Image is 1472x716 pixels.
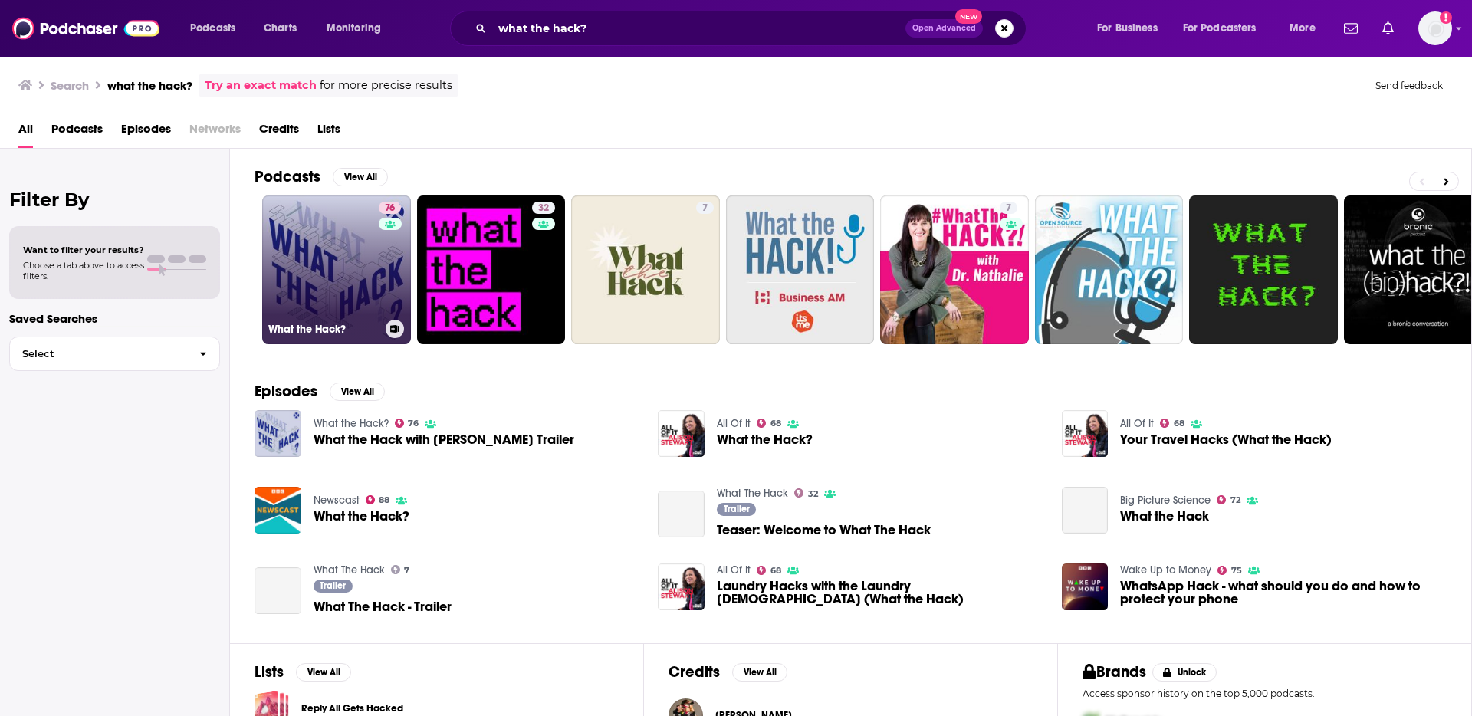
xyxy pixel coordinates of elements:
[317,117,340,148] a: Lists
[10,349,187,359] span: Select
[669,662,720,682] h2: Credits
[702,201,708,216] span: 7
[379,202,401,214] a: 76
[1440,11,1452,24] svg: Add a profile image
[1173,16,1279,41] button: open menu
[107,78,192,93] h3: what the hack?
[880,195,1029,344] a: 7
[255,410,301,457] a: What the Hack with Adam Levin Trailer
[12,14,159,43] img: Podchaser - Follow, Share and Rate Podcasts
[417,195,566,344] a: 32
[314,600,452,613] a: What The Hack - Trailer
[255,487,301,534] img: What the Hack?
[1120,433,1332,446] a: Your Travel Hacks (What the Hack)
[1083,662,1146,682] h2: Brands
[538,201,549,216] span: 32
[1174,420,1184,427] span: 68
[259,117,299,148] a: Credits
[794,488,818,498] a: 32
[808,491,818,498] span: 32
[658,491,705,537] a: Teaser: Welcome to What The Hack
[658,410,705,457] img: What the Hack?
[1086,16,1177,41] button: open menu
[1062,563,1109,610] img: WhatsApp Hack - what should you do and how to protect your phone
[333,168,388,186] button: View All
[179,16,255,41] button: open menu
[571,195,720,344] a: 7
[492,16,905,41] input: Search podcasts, credits, & more...
[717,487,788,500] a: What The Hack
[1418,11,1452,45] span: Logged in as heidiv
[205,77,317,94] a: Try an exact match
[314,433,574,446] span: What the Hack with [PERSON_NAME] Trailer
[1120,494,1211,507] a: Big Picture Science
[320,581,346,590] span: Trailer
[255,382,385,401] a: EpisodesView All
[658,563,705,610] img: Laundry Hacks with the Laundry Evangelist (What the Hack)
[717,563,751,576] a: All Of It
[717,433,813,446] span: What the Hack?
[1120,580,1447,606] a: WhatsApp Hack - what should you do and how to protect your phone
[905,19,983,38] button: Open AdvancedNew
[395,419,419,428] a: 76
[717,524,931,537] a: Teaser: Welcome to What The Hack
[391,565,410,574] a: 7
[1160,419,1184,428] a: 68
[385,201,395,216] span: 76
[404,567,409,574] span: 7
[732,663,787,682] button: View All
[255,167,388,186] a: PodcastsView All
[1152,663,1217,682] button: Unlock
[717,580,1043,606] span: Laundry Hacks with the Laundry [DEMOGRAPHIC_DATA] (What the Hack)
[314,433,574,446] a: What the Hack with Adam Levin Trailer
[757,419,781,428] a: 68
[1120,563,1211,576] a: Wake Up to Money
[1418,11,1452,45] img: User Profile
[1006,201,1011,216] span: 7
[327,18,381,39] span: Monitoring
[955,9,983,24] span: New
[314,563,385,576] a: What The Hack
[1000,202,1017,214] a: 7
[316,16,401,41] button: open menu
[1231,567,1242,574] span: 75
[190,18,235,39] span: Podcasts
[255,662,284,682] h2: Lists
[770,420,781,427] span: 68
[255,567,301,614] a: What The Hack - Trailer
[255,167,320,186] h2: Podcasts
[189,117,241,148] span: Networks
[1290,18,1316,39] span: More
[1217,495,1240,504] a: 72
[255,662,351,682] a: ListsView All
[51,78,89,93] h3: Search
[314,417,389,430] a: What the Hack?
[1120,510,1209,523] a: What the Hack
[18,117,33,148] a: All
[121,117,171,148] span: Episodes
[314,494,360,507] a: Newscast
[1418,11,1452,45] button: Show profile menu
[51,117,103,148] a: Podcasts
[23,245,144,255] span: Want to filter your results?
[268,323,379,336] h3: What the Hack?
[717,417,751,430] a: All Of It
[408,420,419,427] span: 76
[296,663,351,682] button: View All
[1230,497,1240,504] span: 72
[532,202,555,214] a: 32
[262,195,411,344] a: 76What the Hack?
[1183,18,1257,39] span: For Podcasters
